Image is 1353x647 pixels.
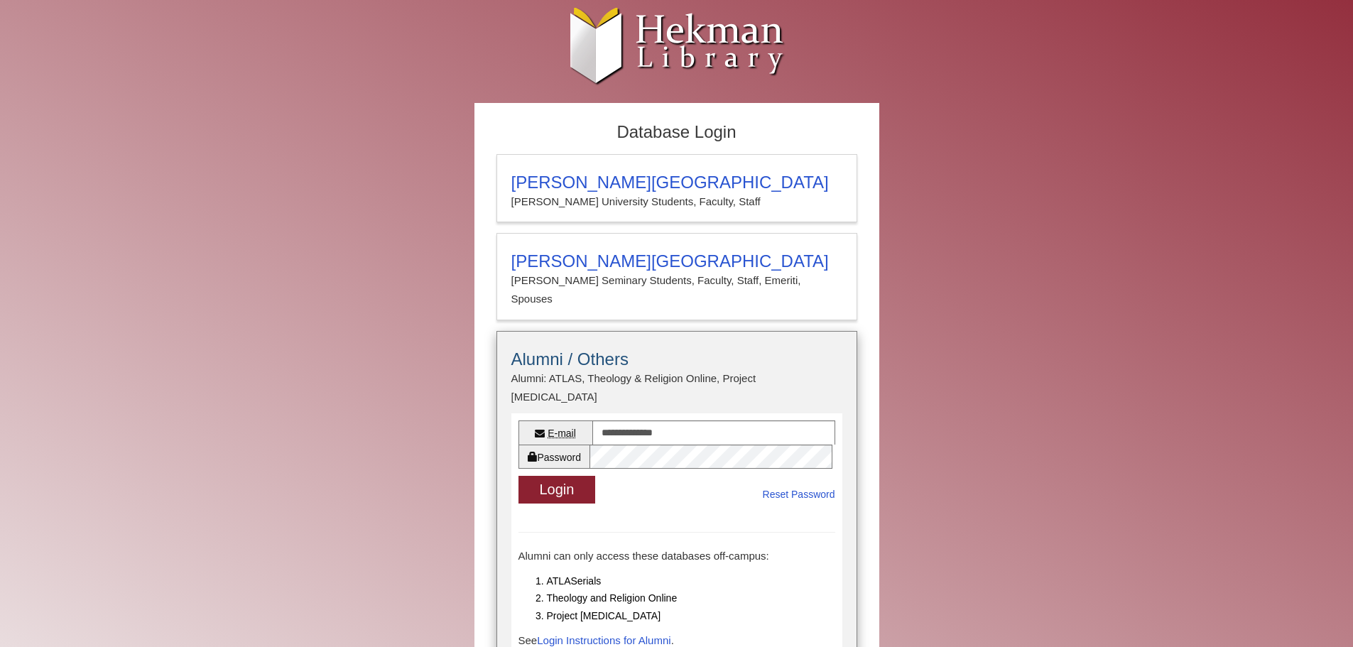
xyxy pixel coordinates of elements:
[489,118,864,147] h2: Database Login
[511,369,842,407] p: Alumni: ATLAS, Theology & Religion Online, Project [MEDICAL_DATA]
[548,428,576,439] abbr: E-mail or username
[518,547,835,565] p: Alumni can only access these databases off-campus:
[518,445,589,469] label: Password
[496,154,857,222] a: [PERSON_NAME][GEOGRAPHIC_DATA][PERSON_NAME] University Students, Faculty, Staff
[547,607,835,625] li: Project [MEDICAL_DATA]
[511,173,842,192] h3: [PERSON_NAME][GEOGRAPHIC_DATA]
[496,233,857,320] a: [PERSON_NAME][GEOGRAPHIC_DATA][PERSON_NAME] Seminary Students, Faculty, Staff, Emeriti, Spouses
[547,589,835,607] li: Theology and Religion Online
[511,349,842,369] h3: Alumni / Others
[518,476,596,504] button: Login
[511,251,842,271] h3: [PERSON_NAME][GEOGRAPHIC_DATA]
[511,192,842,211] p: [PERSON_NAME] University Students, Faculty, Staff
[511,271,842,309] p: [PERSON_NAME] Seminary Students, Faculty, Staff, Emeriti, Spouses
[547,572,835,590] li: ATLASerials
[763,486,835,504] a: Reset Password
[511,349,842,407] summary: Alumni / OthersAlumni: ATLAS, Theology & Religion Online, Project [MEDICAL_DATA]
[537,634,670,646] a: Login Instructions for Alumni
